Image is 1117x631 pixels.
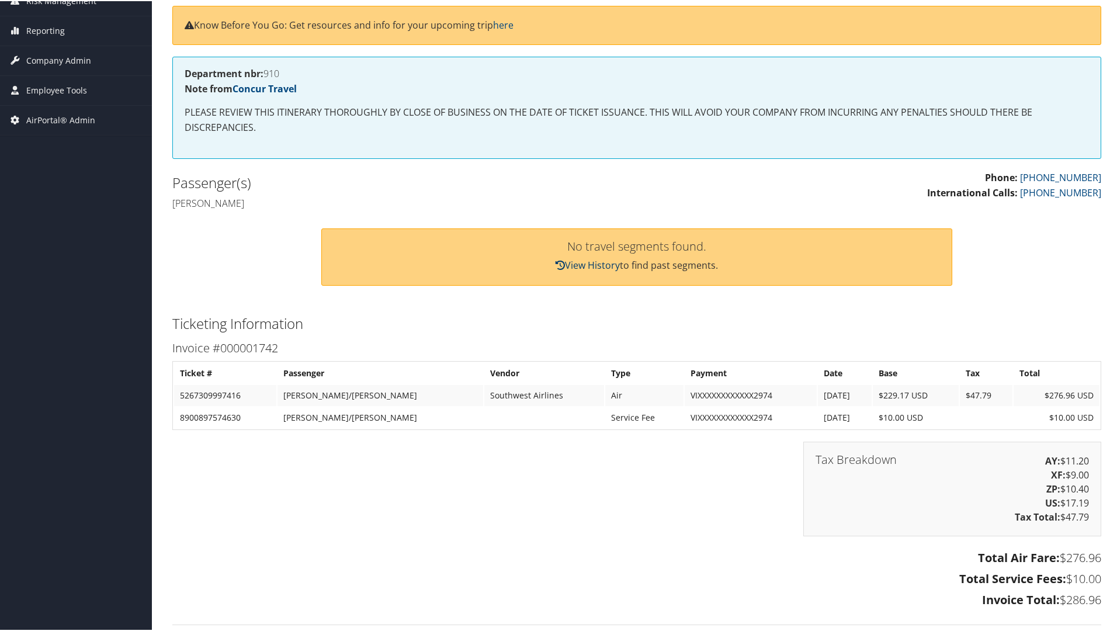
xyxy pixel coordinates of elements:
[960,362,1012,383] th: Tax
[277,384,483,405] td: [PERSON_NAME]/[PERSON_NAME]
[172,196,628,209] h4: [PERSON_NAME]
[873,384,959,405] td: $229.17 USD
[982,591,1060,606] strong: Invoice Total:
[172,313,1101,332] h2: Ticketing Information
[1014,406,1099,427] td: $10.00 USD
[334,257,940,272] p: to find past segments.
[605,406,684,427] td: Service Fee
[174,362,276,383] th: Ticket #
[493,18,514,30] a: here
[685,384,817,405] td: VIXXXXXXXXXXXX2974
[959,570,1066,585] strong: Total Service Fees:
[1046,481,1060,494] strong: ZP:
[978,549,1060,564] strong: Total Air Fare:
[818,362,872,383] th: Date
[26,105,95,134] span: AirPortal® Admin
[172,570,1101,586] h3: $10.00
[605,384,684,405] td: Air
[1045,495,1060,508] strong: US:
[334,240,940,251] h3: No travel segments found.
[1014,384,1099,405] td: $276.96 USD
[277,406,483,427] td: [PERSON_NAME]/[PERSON_NAME]
[185,17,1089,32] p: Know Before You Go: Get resources and info for your upcoming trip
[960,384,1012,405] td: $47.79
[803,441,1101,535] div: $11.20 $9.00 $10.40 $17.19 $47.79
[484,384,604,405] td: Southwest Airlines
[172,549,1101,565] h3: $276.96
[1015,509,1060,522] strong: Tax Total:
[873,362,959,383] th: Base
[818,406,872,427] td: [DATE]
[556,258,620,271] a: View History
[174,384,276,405] td: 5267309997416
[185,66,263,79] strong: Department nbr:
[484,362,604,383] th: Vendor
[1045,453,1060,466] strong: AY:
[277,362,483,383] th: Passenger
[927,185,1018,198] strong: International Calls:
[185,68,1089,77] h4: 910
[685,406,817,427] td: VIXXXXXXXXXXXX2974
[172,591,1101,607] h3: $286.96
[985,170,1018,183] strong: Phone:
[233,81,297,94] a: Concur Travel
[172,172,628,192] h2: Passenger(s)
[605,362,684,383] th: Type
[1051,467,1066,480] strong: XF:
[1014,362,1099,383] th: Total
[873,406,959,427] td: $10.00 USD
[26,15,65,44] span: Reporting
[685,362,817,383] th: Payment
[26,75,87,104] span: Employee Tools
[818,384,872,405] td: [DATE]
[1020,185,1101,198] a: [PHONE_NUMBER]
[1020,170,1101,183] a: [PHONE_NUMBER]
[185,81,297,94] strong: Note from
[172,339,1101,355] h3: Invoice #000001742
[816,453,897,464] h3: Tax Breakdown
[26,45,91,74] span: Company Admin
[174,406,276,427] td: 8900897574630
[185,104,1089,134] p: PLEASE REVIEW THIS ITINERARY THOROUGHLY BY CLOSE OF BUSINESS ON THE DATE OF TICKET ISSUANCE. THIS...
